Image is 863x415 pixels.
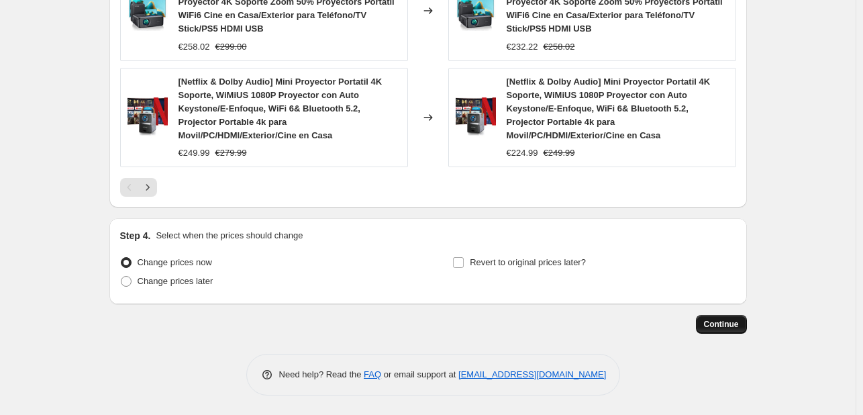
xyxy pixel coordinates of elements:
strike: €279.99 [215,146,247,160]
img: 81qYt92xSTL_80x.jpg [456,97,496,138]
div: €249.99 [179,146,210,160]
span: Change prices later [138,276,213,286]
a: [EMAIL_ADDRESS][DOMAIN_NAME] [458,369,606,379]
span: [Netflix & Dolby Audio] Mini Proyector Portatil 4K Soporte, WiMiUS 1080P Proyector con Auto Keyst... [507,77,711,140]
span: or email support at [381,369,458,379]
strike: €249.99 [544,146,575,160]
nav: Pagination [120,178,157,197]
span: [Netflix & Dolby Audio] Mini Proyector Portatil 4K Soporte, WiMiUS 1080P Proyector con Auto Keyst... [179,77,383,140]
h2: Step 4. [120,229,151,242]
img: 81qYt92xSTL_80x.jpg [128,97,168,138]
strike: €299.00 [215,40,247,54]
span: Revert to original prices later? [470,257,586,267]
span: Change prices now [138,257,212,267]
a: FAQ [364,369,381,379]
button: Next [138,178,157,197]
button: Continue [696,315,747,334]
p: Select when the prices should change [156,229,303,242]
div: €232.22 [507,40,538,54]
strike: €258.02 [544,40,575,54]
div: €224.99 [507,146,538,160]
span: Need help? Read the [279,369,364,379]
span: Continue [704,319,739,330]
div: €258.02 [179,40,210,54]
